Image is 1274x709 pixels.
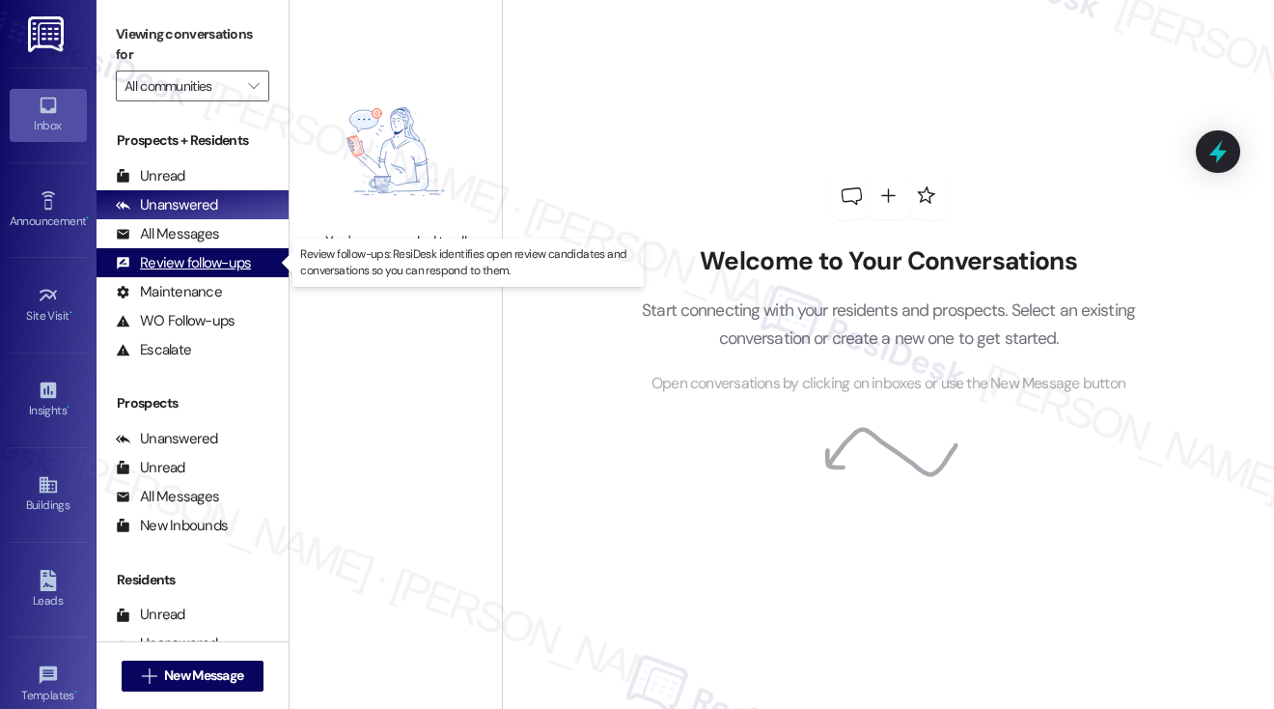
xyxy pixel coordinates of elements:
[125,71,238,101] input: All communities
[67,401,69,414] span: •
[122,661,264,692] button: New Message
[116,516,228,536] div: New Inbounds
[10,374,87,426] a: Insights •
[116,311,235,331] div: WO Follow-ups
[116,605,185,625] div: Unread
[97,570,289,590] div: Residents
[164,666,243,686] span: New Message
[300,246,636,279] p: Review follow-ups: ResiDesk identifies open review candidates and conversations so you can respon...
[116,166,185,186] div: Unread
[86,212,89,225] span: •
[116,487,219,507] div: All Messages
[69,306,72,320] span: •
[116,195,218,215] div: Unanswered
[97,393,289,413] div: Prospects
[116,634,218,654] div: Unanswered
[10,279,87,331] a: Site Visit •
[142,668,156,684] i: 
[74,686,77,699] span: •
[10,564,87,616] a: Leads
[116,429,218,449] div: Unanswered
[116,340,191,360] div: Escalate
[97,130,289,151] div: Prospects + Residents
[116,224,219,244] div: All Messages
[116,19,269,71] label: Viewing conversations for
[613,297,1165,352] p: Start connecting with your residents and prospects. Select an existing conversation or create a n...
[248,78,259,94] i: 
[651,372,1125,396] span: Open conversations by clicking on inboxes or use the New Message button
[10,468,87,521] a: Buildings
[311,81,481,223] img: empty-state
[116,253,251,273] div: Review follow-ups
[613,246,1165,277] h2: Welcome to Your Conversations
[116,282,222,302] div: Maintenance
[10,89,87,141] a: Inbox
[311,232,481,273] div: You've responded to all your questions - great job!
[116,458,185,478] div: Unread
[28,16,68,52] img: ResiDesk Logo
